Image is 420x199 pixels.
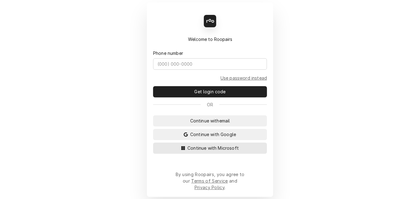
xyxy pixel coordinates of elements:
[189,117,231,124] span: Continue with email
[153,115,267,126] button: Continue withemail
[153,101,267,108] div: Or
[221,75,267,81] a: Go to Phone and password form
[195,185,225,190] a: Privacy Policy
[189,131,237,138] span: Continue with Google
[153,58,267,70] input: (000) 000-0000
[153,50,183,56] label: Phone number
[153,36,267,42] div: Welcome to Roopairs
[153,143,267,154] button: Continue with Microsoft
[186,145,240,151] span: Continue with Microsoft
[175,171,245,191] div: By using Roopairs, you agree to our and .
[153,129,267,140] button: Continue with Google
[193,88,227,95] span: Get login code
[191,178,228,184] a: Terms of Service
[153,86,267,97] button: Get login code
